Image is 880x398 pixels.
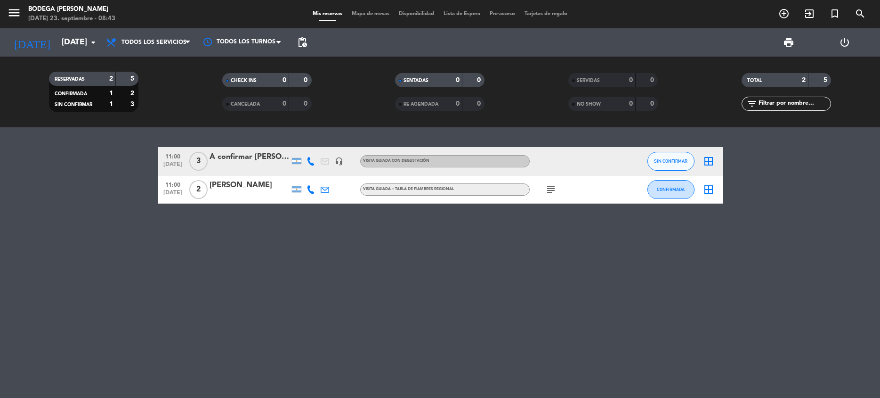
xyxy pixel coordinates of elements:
[817,28,873,57] div: LOG OUT
[778,8,790,19] i: add_circle_outline
[109,90,113,97] strong: 1
[456,77,460,83] strong: 0
[210,179,290,191] div: [PERSON_NAME]
[545,184,557,195] i: subject
[823,77,829,83] strong: 5
[161,150,185,161] span: 11:00
[88,37,99,48] i: arrow_drop_down
[7,6,21,23] button: menu
[657,187,685,192] span: CONFIRMADA
[485,11,520,17] span: Pre-acceso
[130,90,136,97] strong: 2
[477,77,483,83] strong: 0
[210,151,290,163] div: A confirmar [PERSON_NAME]
[477,100,483,107] strong: 0
[650,100,656,107] strong: 0
[335,157,343,166] i: headset_mic
[28,5,115,14] div: Bodega [PERSON_NAME]
[629,77,633,83] strong: 0
[439,11,485,17] span: Lista de Espera
[231,78,257,83] span: CHECK INS
[839,37,850,48] i: power_settings_new
[804,8,815,19] i: exit_to_app
[161,161,185,172] span: [DATE]
[304,77,309,83] strong: 0
[577,78,600,83] span: SERVIDAS
[55,91,87,96] span: CONFIRMADA
[363,159,429,163] span: VISITA GUIADA CON DEGUSTACIÓN
[189,180,208,199] span: 2
[7,6,21,20] i: menu
[363,187,454,191] span: VISITA GUIADA + TABLA DE FIAMBRES REGIONAL
[347,11,394,17] span: Mapa de mesas
[189,152,208,171] span: 3
[55,102,92,107] span: SIN CONFIRMAR
[746,98,758,109] i: filter_list
[783,37,794,48] span: print
[308,11,347,17] span: Mis reservas
[297,37,308,48] span: pending_actions
[855,8,866,19] i: search
[28,14,115,24] div: [DATE] 23. septiembre - 08:43
[394,11,439,17] span: Disponibilidad
[703,184,714,195] i: border_all
[304,100,309,107] strong: 0
[802,77,806,83] strong: 2
[7,32,57,53] i: [DATE]
[109,101,113,108] strong: 1
[577,102,601,107] span: NO SHOW
[283,77,286,83] strong: 0
[404,78,428,83] span: SENTADAS
[55,77,85,82] span: RESERVADAS
[283,100,286,107] strong: 0
[161,179,185,190] span: 11:00
[647,152,694,171] button: SIN CONFIRMAR
[121,39,186,46] span: Todos los servicios
[629,100,633,107] strong: 0
[161,190,185,200] span: [DATE]
[109,75,113,82] strong: 2
[654,158,687,164] span: SIN CONFIRMAR
[650,77,656,83] strong: 0
[130,75,136,82] strong: 5
[130,101,136,108] strong: 3
[758,99,831,109] input: Filtrar por nombre...
[404,102,438,107] span: RE AGENDADA
[647,180,694,199] button: CONFIRMADA
[520,11,572,17] span: Tarjetas de regalo
[456,100,460,107] strong: 0
[703,156,714,167] i: border_all
[829,8,840,19] i: turned_in_not
[231,102,260,107] span: CANCELADA
[747,78,762,83] span: TOTAL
